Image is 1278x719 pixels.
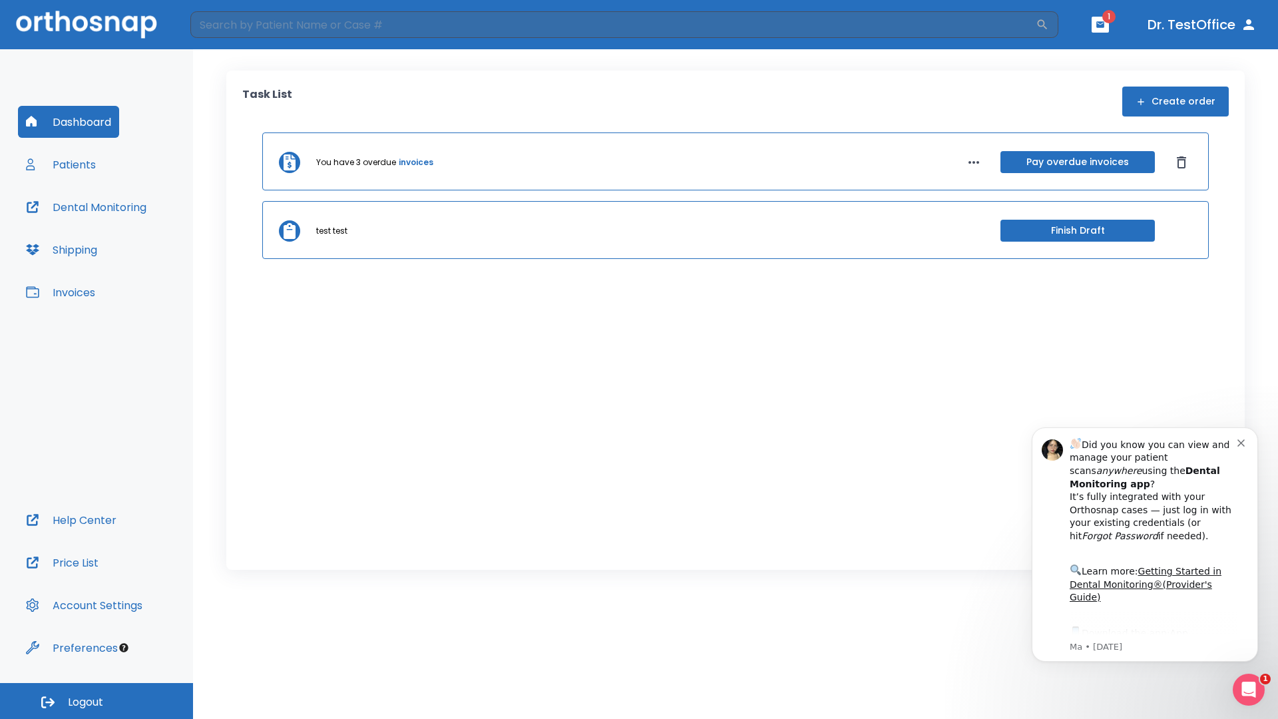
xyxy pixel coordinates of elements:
[1171,152,1192,173] button: Dismiss
[18,276,103,308] button: Invoices
[18,106,119,138] button: Dashboard
[18,547,106,579] button: Price List
[118,642,130,654] div: Tooltip anchor
[1000,220,1155,242] button: Finish Draft
[58,217,226,285] div: Download the app: | ​ Let us know if you need help getting started!
[18,632,126,664] button: Preferences
[1233,674,1265,706] iframe: Intercom live chat
[226,29,236,39] button: Dismiss notification
[16,11,157,38] img: Orthosnap
[18,504,124,536] button: Help Center
[18,234,105,266] button: Shipping
[1260,674,1271,684] span: 1
[399,156,433,168] a: invoices
[58,220,176,244] a: App Store
[316,225,347,237] p: test test
[18,191,154,223] button: Dental Monitoring
[1142,13,1262,37] button: Dr. TestOffice
[1122,87,1229,117] button: Create order
[316,156,396,168] p: You have 3 overdue
[18,589,150,621] button: Account Settings
[1012,407,1278,683] iframe: Intercom notifications message
[1000,151,1155,173] button: Pay overdue invoices
[18,148,104,180] button: Patients
[58,234,226,246] p: Message from Ma, sent 4w ago
[1102,10,1116,23] span: 1
[190,11,1036,38] input: Search by Patient Name or Case #
[242,87,292,117] p: Task List
[68,695,103,710] span: Logout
